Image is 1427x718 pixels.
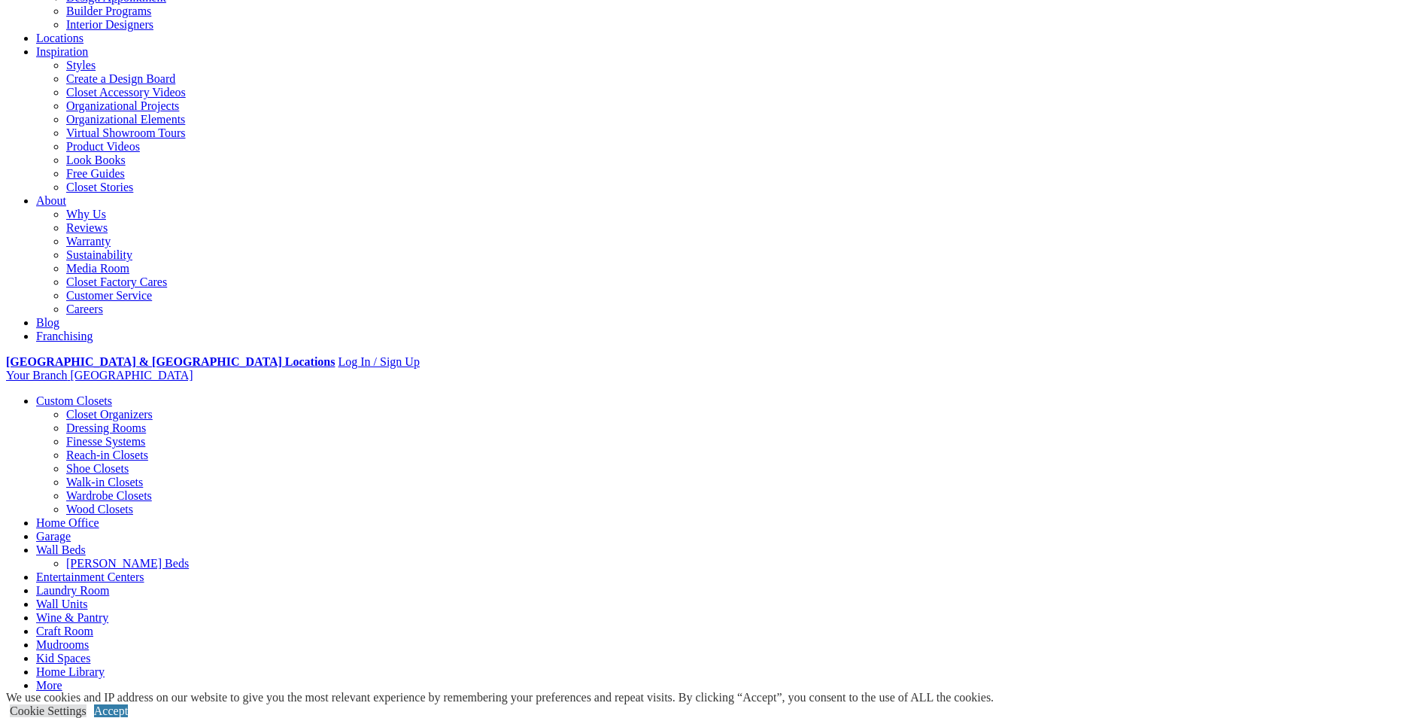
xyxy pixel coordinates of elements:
a: Garage [36,530,71,543]
a: Virtual Showroom Tours [66,126,186,139]
a: Wardrobe Closets [66,489,152,502]
a: Create a Design Board [66,72,175,85]
a: Look Books [66,154,126,166]
a: Blog [36,316,59,329]
a: Wood Closets [66,503,133,516]
a: Craft Room [36,625,93,637]
div: We use cookies and IP address on our website to give you the most relevant experience by remember... [6,691,994,704]
a: Sustainability [66,248,132,261]
a: Builder Programs [66,5,151,17]
a: Closet Accessory Videos [66,86,186,99]
a: Cookie Settings [10,704,87,717]
a: Wall Beds [36,543,86,556]
a: Customer Service [66,289,152,302]
a: Mudrooms [36,638,89,651]
a: Dressing Rooms [66,421,146,434]
a: Custom Closets [36,394,112,407]
a: Closet Stories [66,181,133,193]
a: Media Room [66,262,129,275]
a: Accept [94,704,128,717]
a: About [36,194,66,207]
a: More menu text will display only on big screen [36,679,62,692]
a: Interior Designers [66,18,153,31]
a: Organizational Elements [66,113,185,126]
a: Entertainment Centers [36,570,144,583]
span: [GEOGRAPHIC_DATA] [70,369,193,382]
a: Product Videos [66,140,140,153]
a: Closet Organizers [66,408,153,421]
a: Shoe Closets [66,462,129,475]
a: Careers [66,303,103,315]
a: Wall Units [36,598,87,610]
a: Laundry Room [36,584,109,597]
a: [GEOGRAPHIC_DATA] & [GEOGRAPHIC_DATA] Locations [6,355,335,368]
span: Your Branch [6,369,67,382]
a: Wine & Pantry [36,611,108,624]
a: Organizational Projects [66,99,179,112]
a: Kid Spaces [36,652,90,665]
a: Locations [36,32,83,44]
a: Home Library [36,665,105,678]
a: Warranty [66,235,111,248]
a: Styles [66,59,96,71]
a: Franchising [36,330,93,342]
a: Inspiration [36,45,88,58]
a: Closet Factory Cares [66,275,167,288]
a: Reach-in Closets [66,449,148,461]
a: Log In / Sign Up [338,355,419,368]
a: Walk-in Closets [66,476,143,488]
a: Your Branch [GEOGRAPHIC_DATA] [6,369,193,382]
a: Free Guides [66,167,125,180]
a: Finesse Systems [66,435,145,448]
a: Home Office [36,516,99,529]
a: Reviews [66,221,108,234]
a: Why Us [66,208,106,221]
a: [PERSON_NAME] Beds [66,557,189,570]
